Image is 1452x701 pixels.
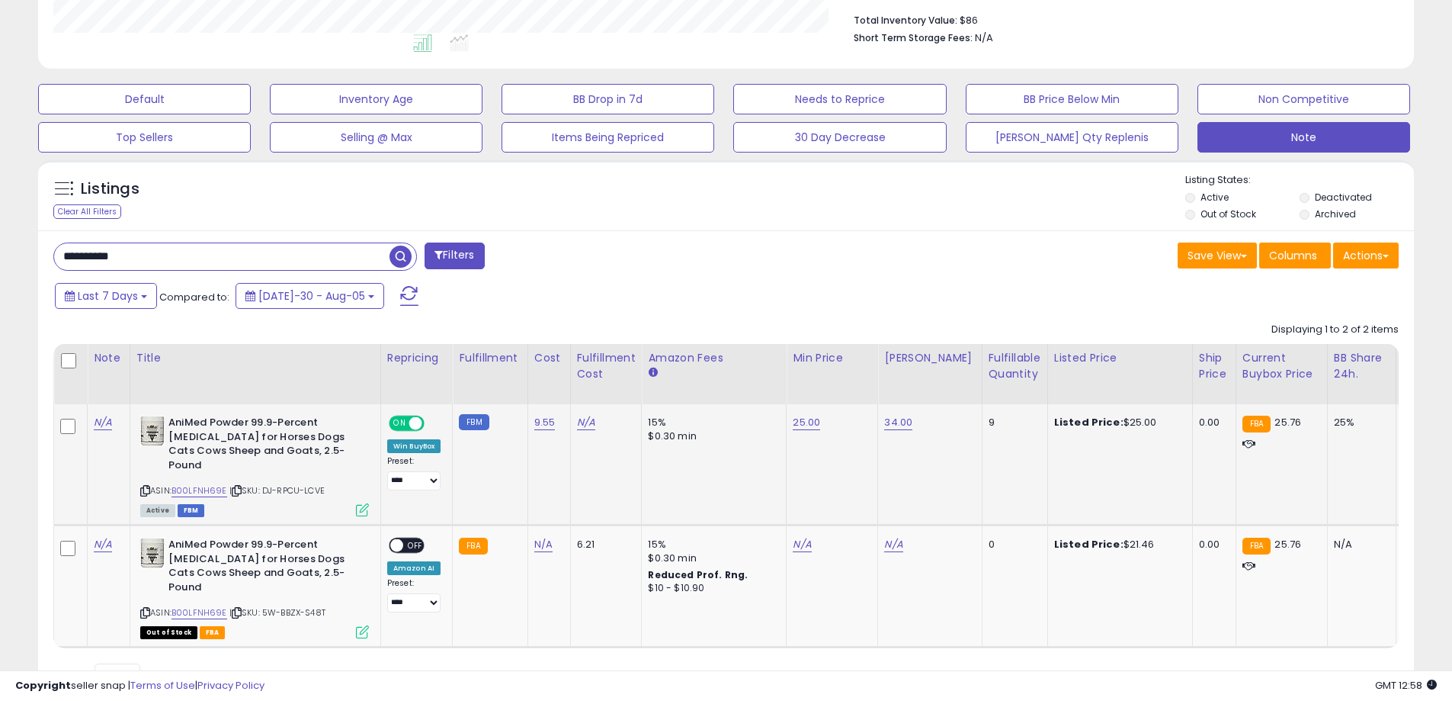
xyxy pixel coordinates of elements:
button: Save View [1178,243,1257,269]
span: | SKU: 5W-BBZX-S48T [229,606,325,619]
span: All listings that are currently out of stock and unavailable for purchase on Amazon [140,626,197,639]
span: N/A [975,31,993,45]
div: ASIN: [140,416,369,515]
b: AniMed Powder 99.9-Percent [MEDICAL_DATA] for Horses Dogs Cats Cows Sheep and Goats, 2.5-Pound [168,538,354,598]
b: Listed Price: [1054,415,1123,429]
span: [DATE]-30 - Aug-05 [258,288,365,304]
a: N/A [94,415,112,430]
div: Current Buybox Price [1242,350,1321,382]
button: Actions [1333,243,1399,269]
a: 9.55 [534,415,556,430]
small: FBA [459,538,487,555]
span: | SKU: DJ-RPCU-LCVE [229,484,325,497]
div: [PERSON_NAME] [884,350,975,366]
div: Repricing [387,350,447,366]
div: ASIN: [140,538,369,637]
strong: Copyright [15,678,71,693]
button: Items Being Repriced [502,122,714,153]
div: $0.30 min [648,429,774,443]
button: Note [1197,122,1410,153]
b: Listed Price: [1054,537,1123,551]
a: 34.00 [884,415,912,430]
li: $86 [854,10,1387,28]
span: FBA [200,626,226,639]
div: 15% [648,538,774,551]
div: Clear All Filters [53,204,121,219]
b: Short Term Storage Fees: [854,31,973,44]
a: B00LFNH69E [171,484,227,497]
button: Default [38,84,251,114]
div: Preset: [387,578,441,613]
div: Displaying 1 to 2 of 2 items [1271,323,1399,337]
b: AniMed Powder 99.9-Percent [MEDICAL_DATA] for Horses Dogs Cats Cows Sheep and Goats, 2.5-Pound [168,416,354,476]
span: All listings currently available for purchase on Amazon [140,504,175,517]
div: Ship Price [1199,350,1229,382]
a: N/A [793,537,811,552]
span: OFF [403,539,428,552]
div: Note [94,350,123,366]
button: 30 Day Decrease [733,122,946,153]
button: Selling @ Max [270,122,482,153]
div: Min Price [793,350,871,366]
button: [PERSON_NAME] Qty Replenis [966,122,1178,153]
button: Columns [1259,243,1331,269]
div: 6.21 [577,538,630,551]
div: 0.00 [1199,538,1224,551]
span: 25.76 [1274,537,1301,551]
span: Last 7 Days [78,288,138,304]
span: FBM [178,504,205,517]
span: 2025-08-13 12:58 GMT [1375,678,1437,693]
img: 51YL4-tklNL._SL40_.jpg [140,538,165,568]
small: FBA [1242,538,1271,555]
a: B00LFNH69E [171,606,227,619]
div: 0 [989,538,1036,551]
small: FBM [459,414,489,430]
h5: Listings [81,178,139,200]
div: Cost [534,350,564,366]
button: BB Drop in 7d [502,84,714,114]
button: Inventory Age [270,84,482,114]
label: Out of Stock [1200,207,1256,220]
label: Active [1200,191,1229,204]
div: 15% [648,416,774,429]
span: ON [390,417,409,430]
div: $0.30 min [648,551,774,565]
img: 51YL4-tklNL._SL40_.jpg [140,416,165,446]
button: [DATE]-30 - Aug-05 [236,283,384,309]
div: seller snap | | [15,679,264,693]
div: Fulfillment [459,350,521,366]
div: Preset: [387,456,441,490]
b: Reduced Prof. Rng. [648,568,748,581]
b: Total Inventory Value: [854,14,957,27]
span: OFF [422,417,447,430]
div: N/A [1334,538,1384,551]
span: Compared to: [159,290,229,304]
a: N/A [94,537,112,552]
div: Title [136,350,374,366]
button: Top Sellers [38,122,251,153]
button: Non Competitive [1197,84,1410,114]
div: Fulfillable Quantity [989,350,1041,382]
button: BB Price Below Min [966,84,1178,114]
small: FBA [1242,416,1271,432]
div: $25.00 [1054,416,1181,429]
div: Amazon Fees [648,350,780,366]
button: Needs to Reprice [733,84,946,114]
a: N/A [534,537,553,552]
p: Listing States: [1185,173,1414,188]
div: 0.00 [1199,416,1224,429]
div: $21.46 [1054,538,1181,551]
span: Show: entries [65,668,175,683]
label: Archived [1315,207,1356,220]
div: Win BuyBox [387,439,441,453]
button: Last 7 Days [55,283,157,309]
div: $10 - $10.90 [648,582,774,595]
div: Listed Price [1054,350,1186,366]
div: BB Share 24h. [1334,350,1389,382]
div: 25% [1334,416,1384,429]
div: Amazon AI [387,561,441,575]
small: Amazon Fees. [648,366,657,380]
a: N/A [884,537,902,552]
a: Terms of Use [130,678,195,693]
button: Filters [425,243,484,269]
